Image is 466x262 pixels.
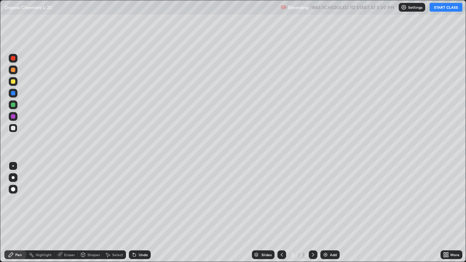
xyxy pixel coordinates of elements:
button: START CLASS [430,3,462,12]
p: Settings [408,5,422,9]
div: Highlight [36,253,52,257]
img: add-slide-button [323,252,328,258]
img: recording.375f2c34.svg [281,4,287,10]
img: class-settings-icons [401,4,407,10]
div: Select [112,253,123,257]
div: Add [330,253,337,257]
div: 3 [289,253,296,257]
p: Recording [288,5,308,10]
h5: WAS SCHEDULED TO START AT 5:00 PM [311,4,394,11]
div: 3 [301,251,306,258]
div: Slides [261,253,272,257]
div: Eraser [64,253,75,257]
div: Shapes [87,253,100,257]
div: / [298,253,300,257]
p: Organic Chemistry L-20 [4,4,52,10]
div: More [450,253,459,257]
div: Undo [139,253,148,257]
div: Pen [15,253,22,257]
